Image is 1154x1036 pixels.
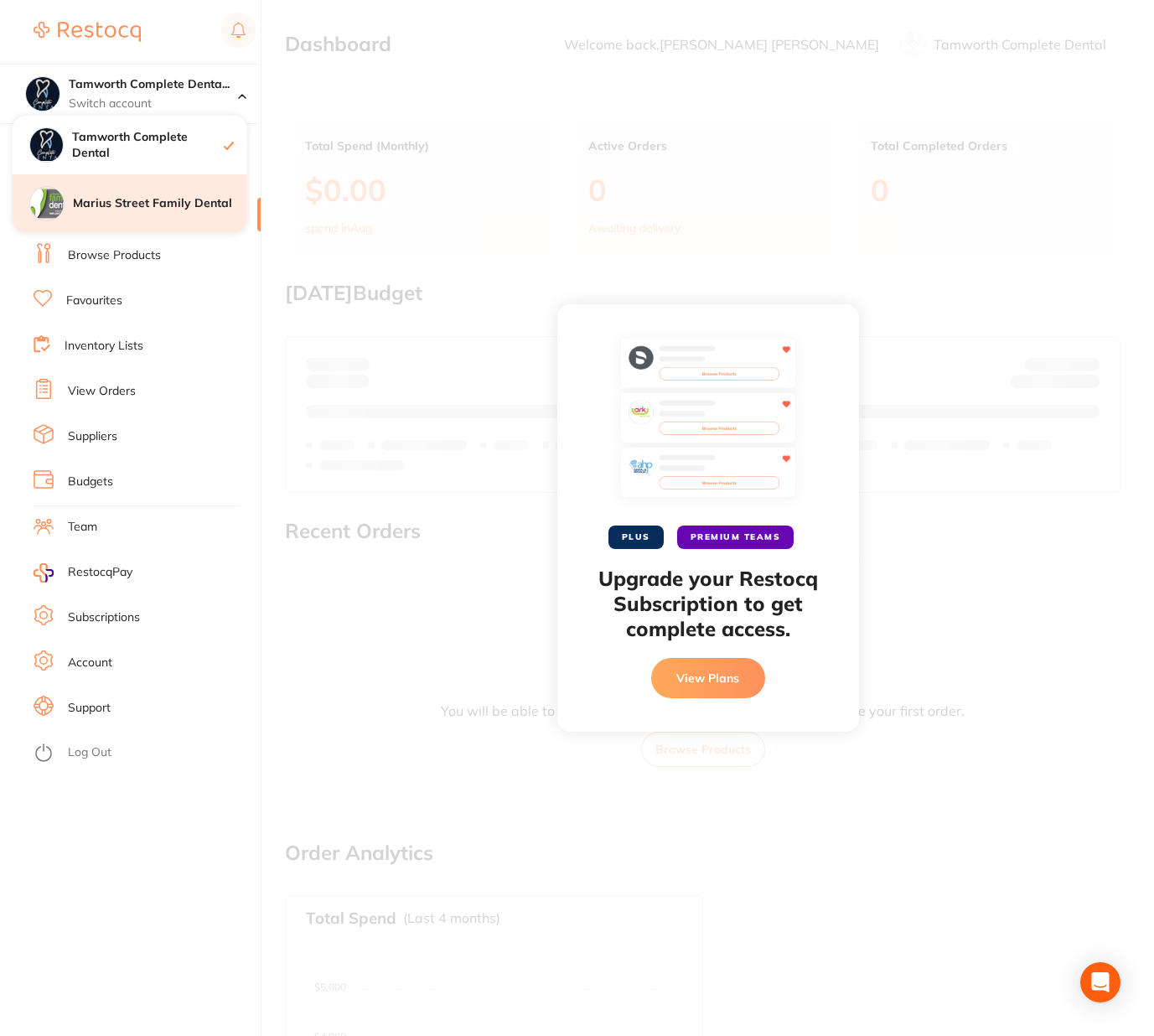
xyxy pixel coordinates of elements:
h2: Upgrade your Restocq Subscription to get complete access. [591,566,825,641]
a: Suppliers [68,428,117,445]
a: RestocqPay [34,563,132,583]
a: Log Out [68,744,111,761]
img: Tamworth Complete Dental [26,77,60,111]
a: Inventory Lists [65,338,143,355]
img: Restocq Logo [34,22,141,42]
h4: Tamworth Complete Dental [72,129,224,162]
img: Marius Street Family Dental [30,187,64,220]
a: Restocq Logo [34,13,141,51]
a: Favourites [66,293,122,309]
a: Support [68,700,111,717]
h4: Tamworth Complete Dental [69,76,238,93]
span: RestocqPay [68,564,132,581]
img: favourites-preview.svg [620,338,796,505]
h4: Marius Street Family Dental [73,195,247,212]
a: View Orders [68,383,136,400]
p: Switch account [69,96,238,112]
img: RestocqPay [34,563,54,583]
a: Subscriptions [68,609,140,626]
div: Open Intercom Messenger [1080,962,1120,1002]
img: Tamworth Complete Dental [30,128,63,161]
span: PREMIUM TEAMS [677,526,794,549]
a: Browse Products [68,247,161,264]
button: Log Out [34,740,256,767]
a: Team [68,519,97,536]
a: Budgets [68,474,113,490]
span: PLUS [608,526,664,549]
button: View Plans [651,658,765,698]
a: Account [68,655,112,671]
